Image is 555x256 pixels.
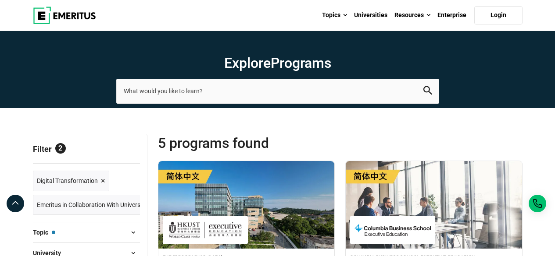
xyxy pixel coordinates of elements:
span: Programs [271,55,331,71]
h1: Explore [116,54,439,72]
button: Topic [33,226,140,239]
span: × [101,175,105,187]
span: Topic [33,228,55,237]
a: Login [474,6,523,25]
p: Filter [33,134,140,163]
input: search-page [116,79,439,103]
img: Columbia Business School Executive Education [354,220,431,240]
span: Digital Transformation [37,176,98,186]
a: Digital Transformation × [33,171,109,191]
a: search [423,88,432,97]
span: Emeritus in Collaboration With Universities [37,200,151,210]
img: 卓越管理：研究生文凭课程 | Online Digital Transformation Course [346,161,522,249]
button: search [423,86,432,96]
a: Emeritus in Collaboration With Universities × [33,195,163,215]
span: 2 [55,143,66,154]
img: 数字化战略：研究生文凭课程 | Online Digital Transformation Course [158,161,335,249]
img: The Hong Kong University of Science and Technology [167,220,243,240]
span: 5 Programs found [158,134,340,152]
a: Reset all [113,144,140,156]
